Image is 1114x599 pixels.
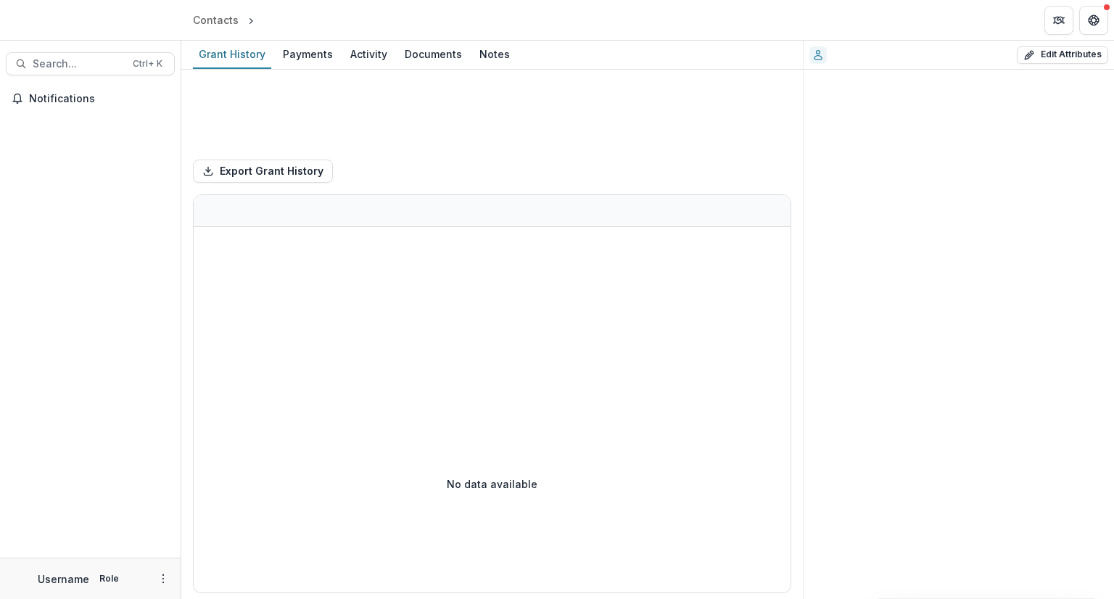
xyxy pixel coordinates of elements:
a: Contacts [187,9,244,30]
p: Role [95,572,123,585]
a: Notes [474,41,516,69]
a: Payments [277,41,339,69]
span: Notifications [29,93,169,105]
div: Activity [344,44,393,65]
div: Notes [474,44,516,65]
span: Search... [33,58,124,70]
button: Partners [1044,6,1073,35]
button: Edit Attributes [1017,46,1108,64]
a: Documents [399,41,468,69]
div: Payments [277,44,339,65]
nav: breadcrumb [187,9,319,30]
p: Username [38,571,89,587]
button: Search... [6,52,175,75]
p: No data available [447,476,537,492]
div: Ctrl + K [130,56,165,72]
div: Grant History [193,44,271,65]
button: More [154,570,172,587]
button: Export Grant History [193,160,333,183]
div: Documents [399,44,468,65]
a: Activity [344,41,393,69]
div: Contacts [193,12,239,28]
a: Grant History [193,41,271,69]
button: Get Help [1079,6,1108,35]
button: Notifications [6,87,175,110]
